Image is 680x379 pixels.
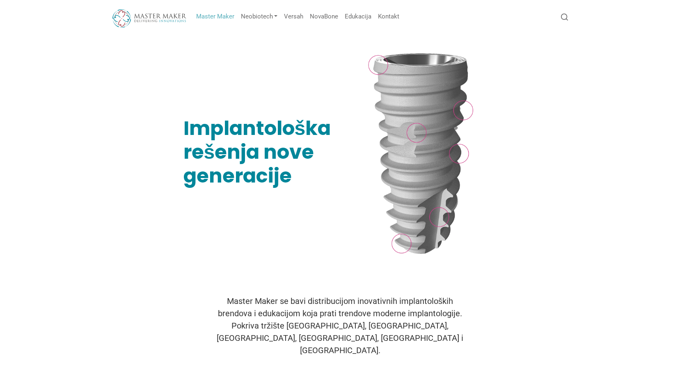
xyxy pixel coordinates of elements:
[213,295,467,356] p: Master Maker se bavi distribucijom inovativnih implantoloških brendova i edukacijom koja prati tr...
[183,116,359,187] h1: Implantološka rešenja nove generacije
[281,9,307,25] a: Versah
[193,9,238,25] a: Master Maker
[341,9,375,25] a: Edukacija
[238,9,281,25] a: Neobiotech
[375,9,403,25] a: Kontakt
[112,9,186,27] img: Master Maker
[307,9,341,25] a: NovaBone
